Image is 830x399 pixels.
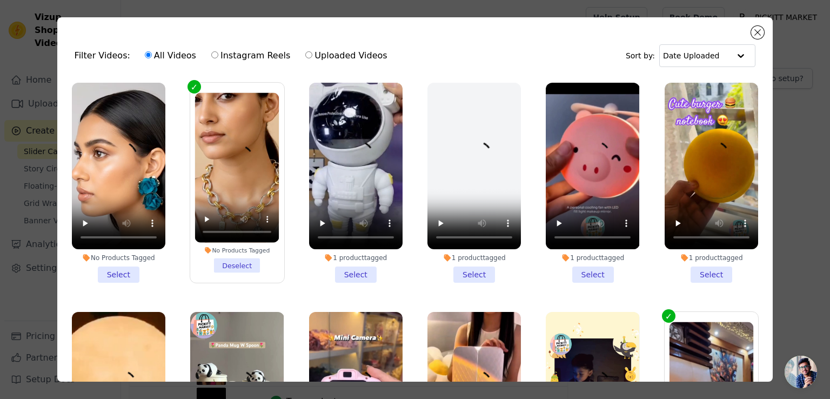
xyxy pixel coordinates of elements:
[751,26,764,39] button: Close modal
[546,254,639,262] div: 1 product tagged
[144,49,197,63] label: All Videos
[785,356,817,388] a: Open chat
[665,254,758,262] div: 1 product tagged
[309,254,403,262] div: 1 product tagged
[427,254,521,262] div: 1 product tagged
[195,247,279,254] div: No Products Tagged
[626,44,756,67] div: Sort by:
[72,254,165,262] div: No Products Tagged
[211,49,291,63] label: Instagram Reels
[305,49,387,63] label: Uploaded Videos
[75,43,393,68] div: Filter Videos:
